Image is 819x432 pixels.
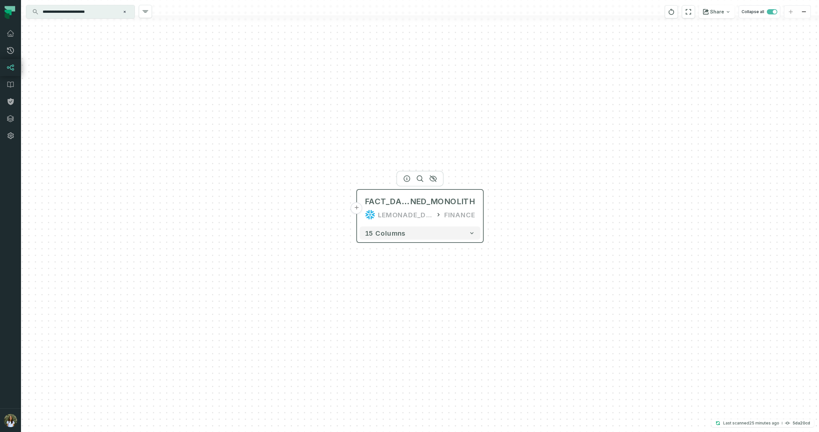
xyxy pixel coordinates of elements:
[121,9,128,15] button: Clear search query
[365,229,406,237] span: 15 columns
[749,421,779,425] relative-time: Sep 11, 2025, 10:20 AM GMT+3
[410,196,475,207] span: NED_MONOLITH
[444,209,475,220] div: FINANCE
[351,202,363,214] button: +
[378,209,432,220] div: LEMONADE_DWH
[365,196,410,207] span: FACT_DAILY_EAR
[723,420,779,426] p: Last scanned
[711,419,814,427] button: Last scanned[DATE] 10:20:11 AM5da20cd
[797,6,810,18] button: zoom out
[739,5,780,18] button: Collapse all
[699,5,735,18] button: Share
[793,421,810,425] h4: 5da20cd
[4,414,17,427] img: avatar of Noa Gordon
[365,196,475,207] div: FACT_DAILY_EARNED_MONOLITH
